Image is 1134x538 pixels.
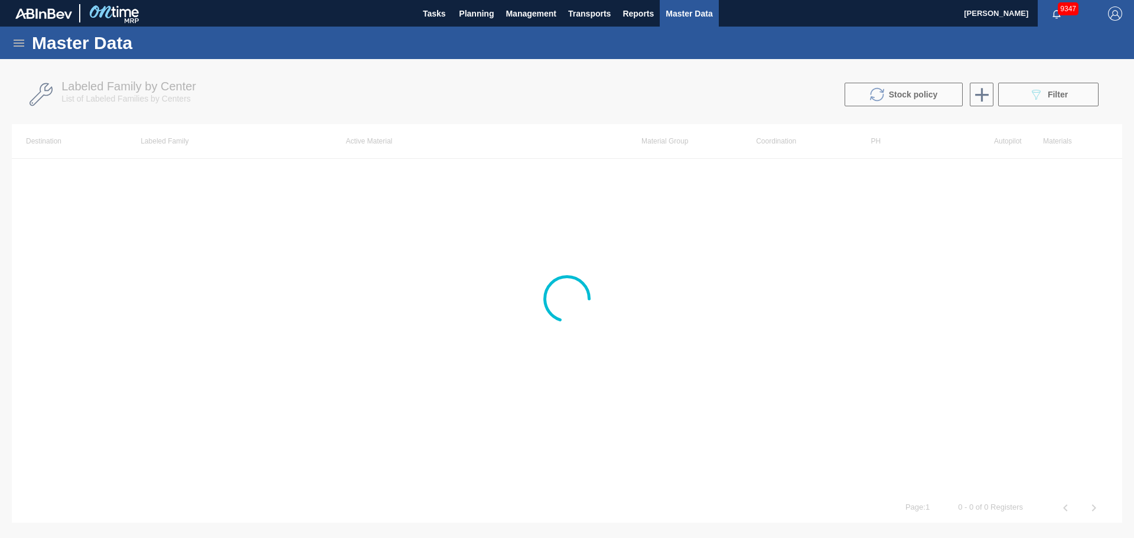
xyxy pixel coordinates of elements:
[15,8,72,19] img: TNhmsLtSVTkK8tSr43FrP2fwEKptu5GPRR3wAAAABJRU5ErkJggg==
[421,6,447,21] span: Tasks
[568,6,611,21] span: Transports
[1108,6,1122,21] img: Logout
[666,6,712,21] span: Master Data
[32,36,242,50] h1: Master Data
[1058,2,1078,15] span: 9347
[1038,5,1076,22] button: Notifications
[459,6,494,21] span: Planning
[506,6,556,21] span: Management
[623,6,654,21] span: Reports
